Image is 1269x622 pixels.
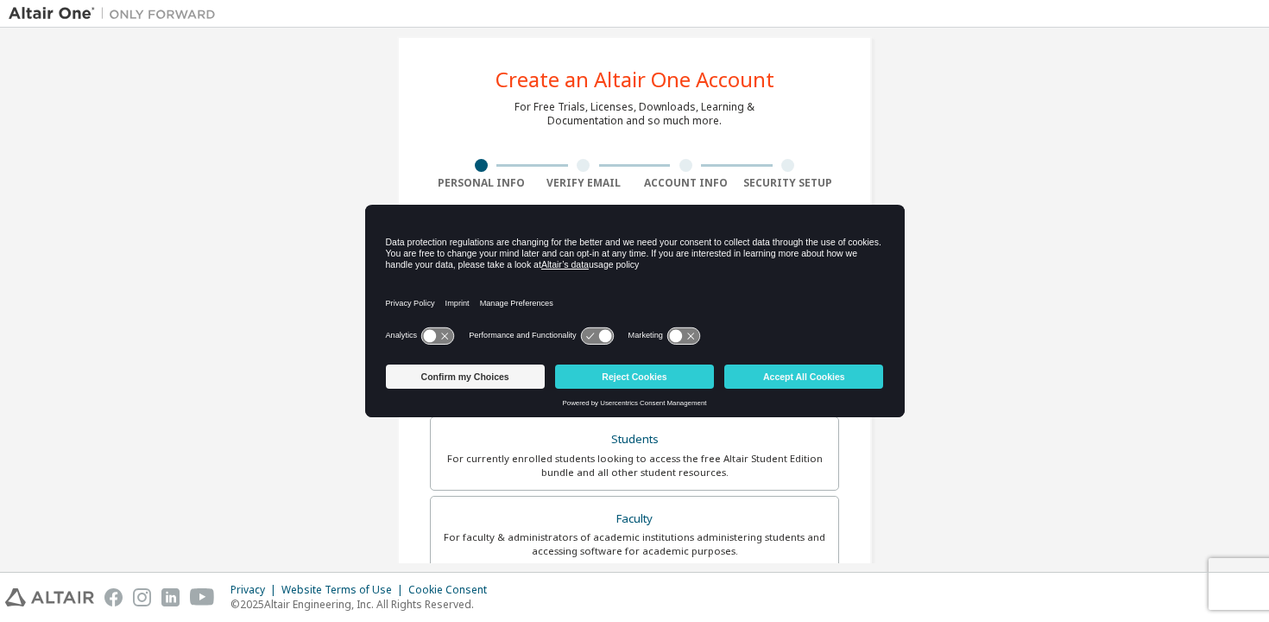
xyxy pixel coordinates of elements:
[9,5,224,22] img: Altair One
[408,583,497,597] div: Cookie Consent
[161,588,180,606] img: linkedin.svg
[515,100,754,128] div: For Free Trials, Licenses, Downloads, Learning & Documentation and so much more.
[441,530,828,558] div: For faculty & administrators of academic institutions administering students and accessing softwa...
[441,452,828,479] div: For currently enrolled students looking to access the free Altair Student Edition bundle and all ...
[430,176,533,190] div: Personal Info
[281,583,408,597] div: Website Terms of Use
[441,507,828,531] div: Faculty
[634,176,737,190] div: Account Info
[496,69,774,90] div: Create an Altair One Account
[230,597,497,612] p: © 2025 Altair Engineering, Inc. All Rights Reserved.
[533,176,635,190] div: Verify Email
[190,588,215,606] img: youtube.svg
[230,583,281,597] div: Privacy
[737,176,840,190] div: Security Setup
[5,588,94,606] img: altair_logo.svg
[104,588,123,606] img: facebook.svg
[441,428,828,452] div: Students
[133,588,151,606] img: instagram.svg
